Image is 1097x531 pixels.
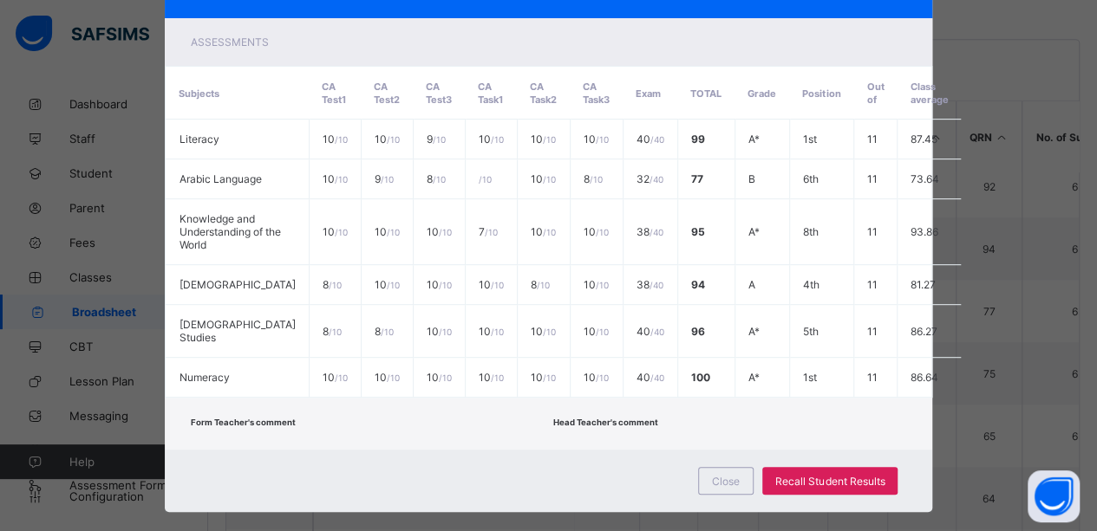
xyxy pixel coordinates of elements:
span: / 40 [650,372,664,383]
span: / 10 [335,134,348,145]
span: / 10 [543,134,556,145]
span: 9 [427,133,446,146]
span: A [748,278,755,291]
span: 11 [867,371,878,384]
span: / 10 [439,327,452,337]
span: Out of [866,81,884,106]
span: CA Task1 [478,81,503,106]
span: / 40 [650,227,663,237]
span: Knowledge and Understanding of the World [180,212,281,251]
span: 4th [803,278,819,291]
span: 5th [803,325,819,338]
span: 10 [531,371,556,384]
span: / 10 [387,134,400,145]
span: / 10 [596,372,609,383]
span: 10 [323,172,348,185]
span: 10 [531,172,556,185]
span: Literacy [180,133,219,146]
span: 10 [479,133,504,146]
span: / 40 [650,327,664,337]
span: / 10 [491,134,504,145]
span: 7 [479,225,498,238]
button: Open asap [1028,470,1080,522]
span: 10 [375,278,400,291]
span: 100 [691,371,710,384]
span: Total [690,87,722,100]
span: / 10 [543,327,556,337]
span: 10 [584,371,609,384]
span: / 40 [650,174,663,185]
span: / 10 [543,372,556,383]
span: 32 [637,172,663,185]
span: 96 [691,325,705,338]
span: Numeracy [180,371,230,384]
span: 1st [803,133,817,146]
span: 10 [531,325,556,338]
span: / 10 [596,134,609,145]
span: 93.86 [911,225,938,238]
span: 8th [803,225,819,238]
span: 10 [479,325,504,338]
span: CA Test2 [374,81,400,106]
span: / 10 [596,227,609,237]
span: 10 [427,371,452,384]
span: 1st [803,371,817,384]
span: Form Teacher's comment [191,418,296,427]
span: / 10 [439,227,452,237]
span: / 10 [543,174,556,185]
span: / 40 [650,134,664,145]
span: 8 [323,278,342,291]
span: Position [802,87,840,100]
span: 10 [584,225,609,238]
span: 10 [323,371,348,384]
span: 10 [427,325,452,338]
span: / 10 [543,227,556,237]
span: 94 [691,278,705,291]
span: 8 [531,278,550,291]
span: Exam [636,87,661,100]
span: 10 [479,278,504,291]
span: 11 [867,278,878,291]
span: Class average [910,81,948,106]
span: 87.45 [911,133,937,146]
span: 99 [691,133,705,146]
span: / 10 [387,227,400,237]
span: 10 [584,278,609,291]
span: / 10 [485,227,498,237]
span: 11 [867,325,878,338]
span: 8 [323,325,342,338]
span: 10 [323,133,348,146]
span: / 10 [596,280,609,290]
span: Head Teacher's comment [553,418,658,427]
span: / 10 [335,174,348,185]
span: CA Test1 [322,81,346,106]
span: 11 [867,225,878,238]
span: CA Task2 [530,81,557,106]
span: Arabic Language [180,172,262,185]
span: 9 [375,172,394,185]
span: / 10 [590,174,603,185]
span: 95 [691,225,705,238]
span: 40 [637,371,664,384]
span: 77 [691,172,703,185]
span: 10 [375,371,400,384]
span: / 10 [381,327,394,337]
span: / 10 [387,280,400,290]
span: [DEMOGRAPHIC_DATA] [180,278,296,291]
span: 86.64 [911,371,938,384]
span: Subjects [179,87,219,100]
span: Close [712,475,740,488]
span: 8 [584,172,603,185]
span: 10 [427,278,452,291]
span: 38 [637,225,663,238]
span: / 10 [439,280,452,290]
span: 11 [867,172,878,185]
span: / 10 [479,174,492,185]
span: / 40 [650,280,663,290]
span: 38 [637,278,663,291]
span: 10 [531,133,556,146]
span: / 10 [335,372,348,383]
span: Recall Student Results [775,475,885,488]
span: Assessments [191,36,269,49]
span: 73.64 [911,172,939,185]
